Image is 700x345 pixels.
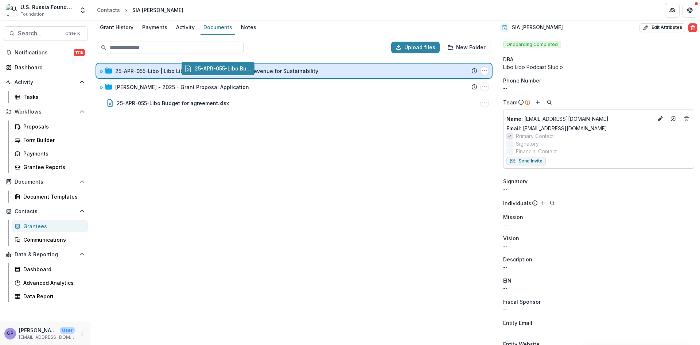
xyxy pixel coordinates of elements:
span: Foundation [20,11,44,18]
div: -- [503,185,694,193]
span: Fiscal Sponsor [503,298,541,306]
button: Deletes [682,114,691,123]
div: Communications [23,236,82,244]
a: Documents [201,20,235,35]
div: -- [503,327,694,334]
button: Add [538,199,547,207]
a: Proposals [12,120,88,133]
span: Description [503,256,532,263]
div: Grantee Reports [23,163,82,171]
p: Individuals [503,199,531,207]
button: Open Activity [3,76,88,88]
a: Dashboard [3,61,88,73]
a: Grantees [12,220,88,232]
div: 25-APR-055-Libo | Libo Libo app: Unlocking Listener Revenue for Sustainability25-APR-055-Libo | L... [96,64,492,78]
div: 25-APR-055-Libo Budget for agreement.xlsx25-APR-055-Libo Budget for agreement.xlsx Options [96,96,492,110]
div: -- [503,306,694,313]
div: [PERSON_NAME] - 2025 - Grant Proposal ApplicationAylika Kremer - 2025 - Grant Proposal Applicatio... [96,80,492,94]
button: Aylika Kremer - 2025 - Grant Proposal Application Options [480,83,489,91]
a: Data Report [12,290,88,302]
div: Ctrl + K [64,30,82,38]
span: Search... [18,30,61,37]
button: Upload files [391,42,440,53]
button: Send Invite [506,157,546,165]
span: DBA [503,55,513,63]
span: Phone Number [503,77,541,84]
div: Libo Libo Podcast Studio [503,63,694,71]
span: Data & Reporting [15,252,76,258]
a: Form Builder [12,134,88,146]
div: Payments [139,22,170,32]
button: Get Help [682,3,697,18]
div: Data Report [23,292,82,300]
button: Partners [665,3,680,18]
a: Notes [238,20,259,35]
button: Open Contacts [3,206,88,217]
a: Payments [12,147,88,160]
div: Tasks [23,93,82,101]
button: 25-APR-055-Libo Budget for agreement.xlsx Options [480,99,489,107]
div: Payments [23,150,82,157]
span: Contacts [15,208,76,215]
button: Open Workflows [3,106,88,118]
p: Team [503,99,517,106]
div: Contacts [97,6,120,14]
div: [PERSON_NAME] - 2025 - Grant Proposal Application [115,83,249,91]
button: More [78,329,86,338]
a: Communications [12,234,88,246]
p: 25-APR-055-Libo Budget for agreement.xlsx [195,65,252,72]
a: Document Templates [12,191,88,203]
button: Add [533,98,542,107]
p: [PERSON_NAME] [19,326,57,334]
span: 1116 [74,49,85,56]
div: Grantees [23,222,82,230]
button: Search [545,98,554,107]
a: Payments [139,20,170,35]
button: New Folder [443,42,490,53]
button: Search... [3,26,88,41]
nav: breadcrumb [94,5,186,15]
span: Entity Email [503,319,532,327]
a: Tasks [12,91,88,103]
button: Notifications1116 [3,47,88,58]
span: Signatory [503,177,528,185]
span: Financial Contact [516,147,557,155]
span: Onboarding Completed [503,41,561,48]
a: Grant History [97,20,136,35]
p: [EMAIL_ADDRESS][DOMAIN_NAME] [506,115,653,123]
div: 25-APR-055-Libo Budget for agreement.xlsx [117,99,229,107]
span: Name : [506,116,523,122]
span: Email: [506,125,521,131]
span: Primary Contact [516,132,554,140]
div: Grant History [97,22,136,32]
div: Documents [201,22,235,32]
div: Document Templates [23,193,82,200]
div: SIA [PERSON_NAME] [132,6,183,14]
div: Notes [238,22,259,32]
div: Advanced Analytics [23,279,82,287]
span: Mission [503,213,523,221]
a: Grantee Reports [12,161,88,173]
span: Notifications [15,50,74,56]
div: Dashboard [23,265,82,273]
button: Open entity switcher [78,3,88,18]
a: Contacts [94,5,123,15]
button: Delete [688,23,697,32]
p: -- [503,242,694,250]
div: Dashboard [15,64,82,71]
div: -- [503,284,694,292]
div: Gennady Podolny [7,331,13,336]
button: Edit Attributes [639,23,685,32]
button: Open Data & Reporting [3,249,88,260]
div: U.S. Russia Foundation [20,3,75,11]
div: Form Builder [23,136,82,144]
div: 25-APR-055-Libo | Libo Libo app: Unlocking Listener Revenue for Sustainability [115,67,318,75]
a: Dashboard [12,263,88,275]
img: U.S. Russia Foundation [6,4,17,16]
a: Name: [EMAIL_ADDRESS][DOMAIN_NAME] [506,115,653,123]
a: Advanced Analytics [12,277,88,289]
a: Email: [EMAIL_ADDRESS][DOMAIN_NAME] [506,124,607,132]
